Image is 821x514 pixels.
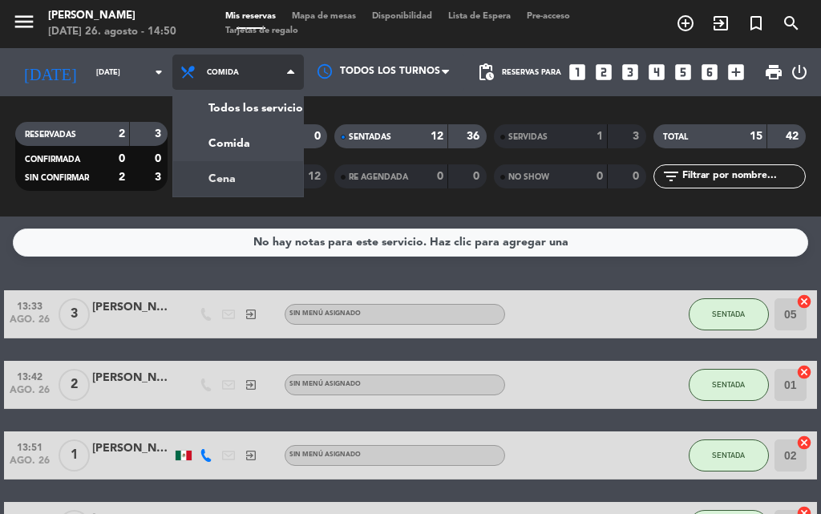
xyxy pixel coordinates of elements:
[155,128,164,140] strong: 3
[119,172,125,183] strong: 2
[10,437,50,455] span: 13:51
[597,131,603,142] strong: 1
[476,63,495,82] span: pending_actions
[746,14,766,33] i: turned_in_not
[59,439,90,472] span: 1
[597,171,603,182] strong: 0
[308,171,324,182] strong: 12
[431,131,443,142] strong: 12
[92,369,172,387] div: [PERSON_NAME]
[750,131,762,142] strong: 15
[289,381,361,387] span: Sin menú asignado
[245,308,257,321] i: exit_to_app
[796,435,812,451] i: cancel
[48,24,176,40] div: [DATE] 26. agosto - 14:50
[12,10,36,39] button: menu
[119,153,125,164] strong: 0
[712,451,745,459] span: SENTADA
[245,378,257,391] i: exit_to_app
[217,12,284,21] span: Mis reservas
[786,131,802,142] strong: 42
[284,12,364,21] span: Mapa de mesas
[364,12,440,21] span: Disponibilidad
[712,310,745,318] span: SENTADA
[119,128,125,140] strong: 2
[782,14,801,33] i: search
[633,171,642,182] strong: 0
[796,293,812,310] i: cancel
[633,131,642,142] strong: 3
[25,156,80,164] span: CONFIRMADA
[593,62,614,83] i: looks_two
[155,172,164,183] strong: 3
[149,63,168,82] i: arrow_drop_down
[12,10,36,34] i: menu
[48,8,176,24] div: [PERSON_NAME]
[314,131,324,142] strong: 0
[245,449,257,462] i: exit_to_app
[10,314,50,333] span: ago. 26
[508,133,548,141] span: SERVIDAS
[10,296,50,314] span: 13:33
[10,385,50,403] span: ago. 26
[646,62,667,83] i: looks_4
[502,68,561,77] span: Reservas para
[10,366,50,385] span: 13:42
[217,26,306,35] span: Tarjetas de regalo
[676,14,695,33] i: add_circle_outline
[699,62,720,83] i: looks_6
[689,298,769,330] button: SENTADA
[726,62,746,83] i: add_box
[59,298,90,330] span: 3
[92,298,172,317] div: [PERSON_NAME]
[681,168,805,185] input: Filtrar por nombre...
[508,173,549,181] span: NO SHOW
[59,369,90,401] span: 2
[25,131,76,139] span: RESERVADAS
[620,62,641,83] i: looks_3
[519,12,578,21] span: Pre-acceso
[155,153,164,164] strong: 0
[689,369,769,401] button: SENTADA
[440,12,519,21] span: Lista de Espera
[712,380,745,389] span: SENTADA
[790,48,809,96] div: LOG OUT
[173,126,303,161] a: Comida
[796,364,812,380] i: cancel
[289,451,361,458] span: Sin menú asignado
[25,174,89,182] span: SIN CONFIRMAR
[253,233,568,252] div: No hay notas para este servicio. Haz clic para agregar una
[12,56,88,88] i: [DATE]
[92,439,172,458] div: [PERSON_NAME]
[689,439,769,472] button: SENTADA
[764,63,783,82] span: print
[473,171,483,182] strong: 0
[790,63,809,82] i: power_settings_new
[711,14,730,33] i: exit_to_app
[173,91,303,126] a: Todos los servicios
[207,68,239,77] span: Comida
[661,167,681,186] i: filter_list
[349,173,408,181] span: RE AGENDADA
[10,455,50,474] span: ago. 26
[673,62,694,83] i: looks_5
[567,62,588,83] i: looks_one
[663,133,688,141] span: TOTAL
[349,133,391,141] span: SENTADAS
[467,131,483,142] strong: 36
[173,161,303,196] a: Cena
[437,171,443,182] strong: 0
[289,310,361,317] span: Sin menú asignado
